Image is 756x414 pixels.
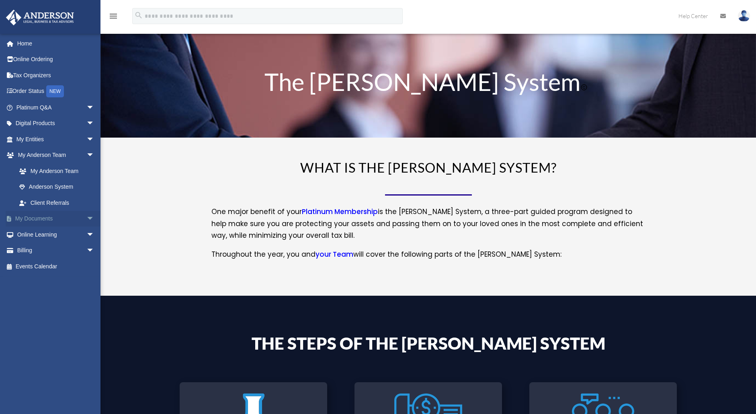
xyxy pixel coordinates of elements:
i: menu [109,11,118,21]
span: WHAT IS THE [PERSON_NAME] SYSTEM? [300,159,557,175]
a: My Entitiesarrow_drop_down [6,131,107,147]
a: Client Referrals [11,195,107,211]
a: Home [6,35,107,51]
span: arrow_drop_down [86,211,102,227]
span: arrow_drop_down [86,131,102,148]
p: One major benefit of your is the [PERSON_NAME] System, a three-part guided program designed to he... [211,206,645,249]
a: Order StatusNEW [6,83,107,100]
a: Tax Organizers [6,67,107,83]
a: Platinum Q&Aarrow_drop_down [6,99,107,115]
i: search [134,11,143,20]
a: menu [109,14,118,21]
span: arrow_drop_down [86,243,102,259]
h4: The Steps of the [PERSON_NAME] System [211,335,645,356]
span: arrow_drop_down [86,115,102,132]
img: User Pic [738,10,750,22]
a: Platinum Membership [302,207,378,220]
a: My Anderson Teamarrow_drop_down [6,147,107,163]
a: Billingarrow_drop_down [6,243,107,259]
p: Throughout the year, you and will cover the following parts of the [PERSON_NAME] System: [211,249,645,261]
img: Anderson Advisors Platinum Portal [4,10,76,25]
a: Digital Productsarrow_drop_down [6,115,107,132]
a: Events Calendar [6,258,107,274]
a: Online Learningarrow_drop_down [6,227,107,243]
a: My Documentsarrow_drop_down [6,211,107,227]
a: Online Ordering [6,51,107,68]
a: My Anderson Team [11,163,107,179]
a: Anderson System [11,179,102,195]
span: arrow_drop_down [86,99,102,116]
span: arrow_drop_down [86,147,102,164]
span: arrow_drop_down [86,227,102,243]
h1: The [PERSON_NAME] System [211,70,645,98]
div: NEW [46,85,64,97]
a: your Team [316,249,353,263]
